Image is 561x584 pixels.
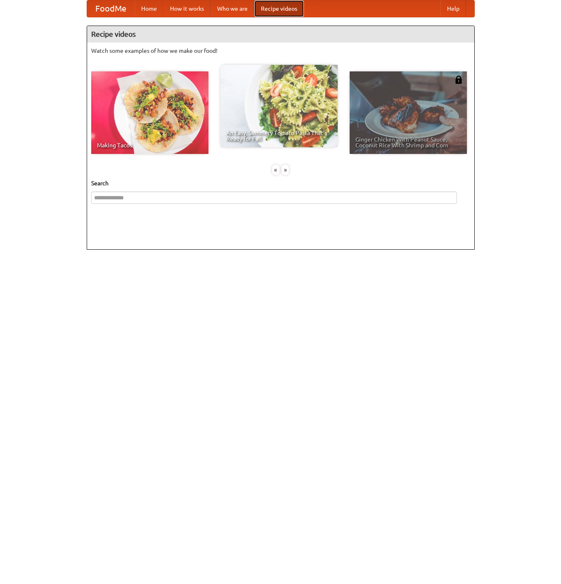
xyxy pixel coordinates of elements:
div: « [272,165,279,175]
a: An Easy, Summery Tomato Pasta That's Ready for Fall [220,65,338,147]
a: FoodMe [87,0,135,17]
a: Home [135,0,163,17]
a: Help [440,0,466,17]
a: Recipe videos [254,0,304,17]
h5: Search [91,179,470,187]
p: Watch some examples of how we make our food! [91,47,470,55]
div: » [282,165,289,175]
img: 483408.png [454,76,463,84]
span: An Easy, Summery Tomato Pasta That's Ready for Fall [226,130,332,142]
a: How it works [163,0,211,17]
a: Who we are [211,0,254,17]
a: Making Tacos [91,71,208,154]
h4: Recipe videos [87,26,474,43]
span: Making Tacos [97,142,203,148]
